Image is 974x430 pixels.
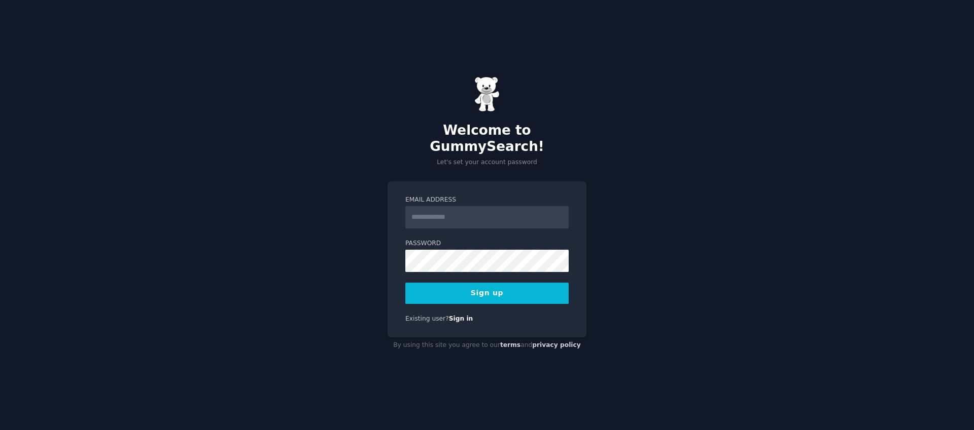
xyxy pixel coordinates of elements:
span: Existing user? [405,315,449,322]
img: Gummy Bear [474,76,500,112]
label: Email Address [405,196,569,205]
a: privacy policy [532,341,581,348]
a: terms [500,341,520,348]
h2: Welcome to GummySearch! [388,123,586,154]
div: By using this site you agree to our and [388,337,586,354]
label: Password [405,239,569,248]
button: Sign up [405,283,569,304]
p: Let's set your account password [388,158,586,167]
a: Sign in [449,315,473,322]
